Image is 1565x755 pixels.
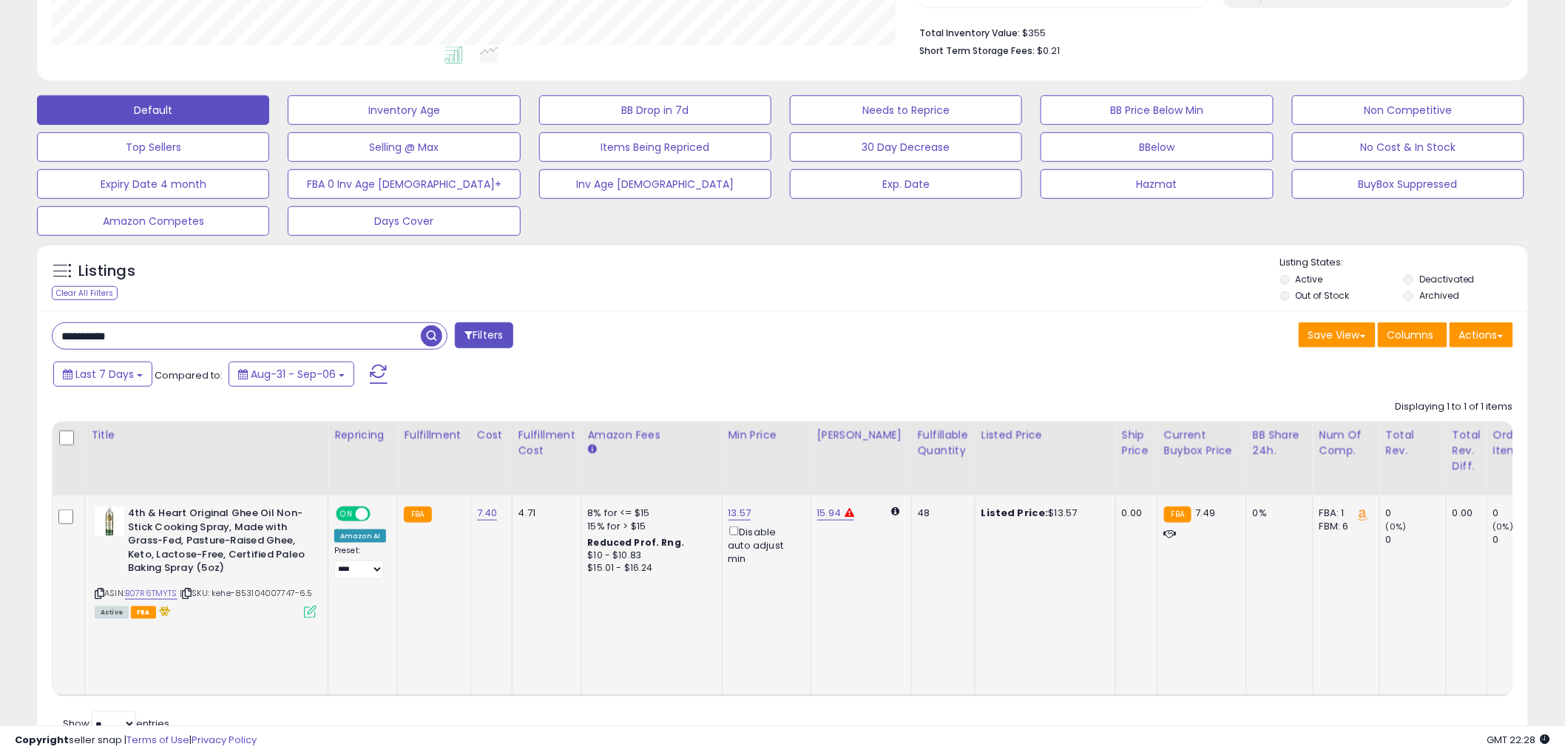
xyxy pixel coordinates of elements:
[15,734,257,748] div: seller snap | |
[1299,322,1376,348] button: Save View
[78,261,135,282] h5: Listings
[588,562,711,575] div: $15.01 - $16.24
[518,427,575,458] div: Fulfillment Cost
[588,520,711,533] div: 15% for > $15
[1493,533,1553,546] div: 0
[95,507,124,536] img: 31Ch9Xrc9JL._SL40_.jpg
[1493,427,1547,458] div: Ordered Items
[790,132,1022,162] button: 30 Day Decrease
[337,508,356,521] span: ON
[477,427,506,443] div: Cost
[1378,322,1447,348] button: Columns
[63,717,169,731] span: Show: entries
[1493,507,1553,520] div: 0
[1493,521,1514,532] small: (0%)
[1122,507,1146,520] div: 0.00
[588,507,711,520] div: 8% for <= $15
[1164,427,1240,458] div: Current Buybox Price
[588,536,685,549] b: Reduced Prof. Rng.
[1253,427,1307,458] div: BB Share 24h.
[1280,256,1528,270] p: Listing States:
[15,733,69,747] strong: Copyright
[1453,507,1476,520] div: 0.00
[981,507,1104,520] div: $13.57
[229,362,354,387] button: Aug-31 - Sep-06
[588,549,711,562] div: $10 - $10.83
[729,427,805,443] div: Min Price
[1396,400,1513,414] div: Displaying 1 to 1 of 1 items
[288,132,520,162] button: Selling @ Max
[1296,273,1323,285] label: Active
[192,733,257,747] a: Privacy Policy
[477,506,498,521] a: 7.40
[155,368,223,382] span: Compared to:
[334,529,386,543] div: Amazon AI
[131,606,156,619] span: FBA
[95,507,317,617] div: ASIN:
[1292,132,1524,162] button: No Cost & In Stock
[37,95,269,125] button: Default
[52,286,118,300] div: Clear All Filters
[1292,95,1524,125] button: Non Competitive
[1041,132,1273,162] button: BBelow
[1386,521,1407,532] small: (0%)
[539,132,771,162] button: Items Being Repriced
[37,132,269,162] button: Top Sellers
[919,23,1502,41] li: $355
[1164,507,1192,523] small: FBA
[1319,507,1368,520] div: FBA: 1
[790,169,1022,199] button: Exp. Date
[404,427,464,443] div: Fulfillment
[1419,273,1475,285] label: Deactivated
[588,443,597,456] small: Amazon Fees.
[156,606,172,616] i: hazardous material
[1319,427,1373,458] div: Num of Comp.
[1296,289,1350,302] label: Out of Stock
[918,507,964,520] div: 48
[126,733,189,747] a: Terms of Use
[1419,289,1459,302] label: Archived
[1195,506,1216,520] span: 7.49
[1386,507,1446,520] div: 0
[91,427,322,443] div: Title
[1387,328,1434,342] span: Columns
[288,206,520,236] button: Days Cover
[455,322,513,348] button: Filters
[1122,427,1152,458] div: Ship Price
[539,169,771,199] button: Inv Age [DEMOGRAPHIC_DATA]
[334,546,386,579] div: Preset:
[1319,520,1368,533] div: FBM: 6
[128,507,308,579] b: 4th & Heart Original Ghee Oil Non-Stick Cooking Spray, Made with Grass-Fed, Pasture-Raised Ghee, ...
[790,95,1022,125] button: Needs to Reprice
[729,506,751,521] a: 13.57
[37,206,269,236] button: Amazon Competes
[1041,169,1273,199] button: Hazmat
[539,95,771,125] button: BB Drop in 7d
[404,507,431,523] small: FBA
[588,427,716,443] div: Amazon Fees
[518,507,570,520] div: 4.71
[288,169,520,199] button: FBA 0 Inv Age [DEMOGRAPHIC_DATA]+
[981,506,1049,520] b: Listed Price:
[1453,427,1481,474] div: Total Rev. Diff.
[817,427,905,443] div: [PERSON_NAME]
[981,427,1109,443] div: Listed Price
[288,95,520,125] button: Inventory Age
[75,367,134,382] span: Last 7 Days
[180,587,313,599] span: | SKU: kehe-853104007747-6.5
[95,606,129,619] span: All listings currently available for purchase on Amazon
[817,506,842,521] a: 15.94
[919,44,1035,57] b: Short Term Storage Fees:
[1292,169,1524,199] button: BuyBox Suppressed
[1386,427,1440,458] div: Total Rev.
[918,427,969,458] div: Fulfillable Quantity
[251,367,336,382] span: Aug-31 - Sep-06
[1450,322,1513,348] button: Actions
[1487,733,1550,747] span: 2025-09-14 22:28 GMT
[1037,44,1060,58] span: $0.21
[368,508,392,521] span: OFF
[1386,533,1446,546] div: 0
[53,362,152,387] button: Last 7 Days
[919,27,1020,39] b: Total Inventory Value:
[125,587,178,600] a: B07R6TMYTS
